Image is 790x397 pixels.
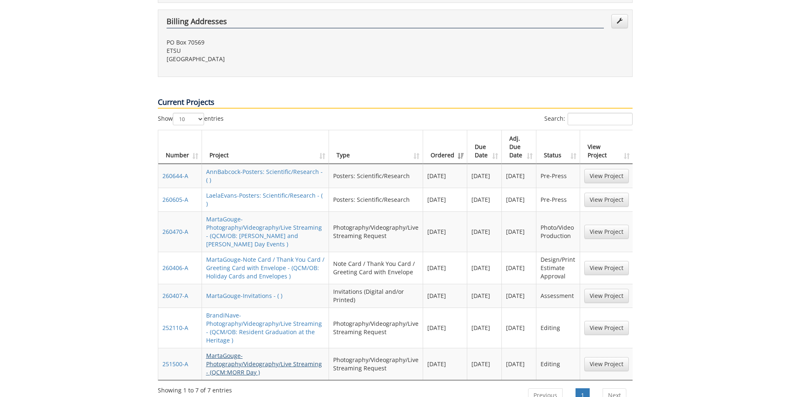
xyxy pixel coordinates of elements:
[329,348,423,380] td: Photography/Videography/Live Streaming Request
[329,284,423,308] td: Invitations (Digital and/or Printed)
[584,225,629,239] a: View Project
[584,169,629,183] a: View Project
[206,292,282,300] a: MartaGouge-Invitations - ( )
[329,252,423,284] td: Note Card / Thank You Card / Greeting Card with Envelope
[206,168,323,184] a: AnnBabcock-Posters: Scientific/Research - ( )
[467,348,502,380] td: [DATE]
[329,164,423,188] td: Posters: Scientific/Research
[502,252,536,284] td: [DATE]
[502,164,536,188] td: [DATE]
[158,113,224,125] label: Show entries
[162,228,188,236] a: 260470-A
[502,348,536,380] td: [DATE]
[502,188,536,211] td: [DATE]
[202,130,329,164] th: Project: activate to sort column ascending
[584,193,629,207] a: View Project
[162,292,188,300] a: 260407-A
[467,211,502,252] td: [DATE]
[206,311,322,344] a: BrandiNave-Photography/Videography/Live Streaming - (QCM/OB: Resident Graduation at the Heritage )
[568,113,633,125] input: Search:
[329,188,423,211] td: Posters: Scientific/Research
[206,352,322,376] a: MartaGouge-Photography/Videography/Live Streaming - (QCM:MORR Day )
[536,284,580,308] td: Assessment
[467,308,502,348] td: [DATE]
[536,252,580,284] td: Design/Print Estimate Approval
[423,284,467,308] td: [DATE]
[467,164,502,188] td: [DATE]
[167,17,604,28] h4: Billing Addresses
[536,188,580,211] td: Pre-Press
[536,130,580,164] th: Status: activate to sort column ascending
[502,284,536,308] td: [DATE]
[162,324,188,332] a: 252110-A
[162,172,188,180] a: 260644-A
[536,211,580,252] td: Photo/Video Production
[423,252,467,284] td: [DATE]
[329,130,423,164] th: Type: activate to sort column ascending
[536,164,580,188] td: Pre-Press
[206,215,322,248] a: MartaGouge-Photography/Videography/Live Streaming - (QCM/OB: [PERSON_NAME] and [PERSON_NAME] Day ...
[162,264,188,272] a: 260406-A
[423,211,467,252] td: [DATE]
[502,211,536,252] td: [DATE]
[329,308,423,348] td: Photography/Videography/Live Streaming Request
[584,261,629,275] a: View Project
[167,55,389,63] p: [GEOGRAPHIC_DATA]
[173,113,204,125] select: Showentries
[467,252,502,284] td: [DATE]
[467,284,502,308] td: [DATE]
[158,97,633,109] p: Current Projects
[206,256,324,280] a: MartaGouge-Note Card / Thank You Card / Greeting Card with Envelope - (QCM/OB: Holiday Cards and ...
[544,113,633,125] label: Search:
[467,188,502,211] td: [DATE]
[423,130,467,164] th: Ordered: activate to sort column ascending
[584,289,629,303] a: View Project
[423,348,467,380] td: [DATE]
[502,308,536,348] td: [DATE]
[167,47,389,55] p: ETSU
[580,130,633,164] th: View Project: activate to sort column ascending
[158,130,202,164] th: Number: activate to sort column ascending
[584,357,629,371] a: View Project
[423,188,467,211] td: [DATE]
[536,348,580,380] td: Editing
[584,321,629,335] a: View Project
[536,308,580,348] td: Editing
[502,130,536,164] th: Adj. Due Date: activate to sort column ascending
[167,38,389,47] p: PO Box 70569
[467,130,502,164] th: Due Date: activate to sort column ascending
[611,14,628,28] a: Edit Addresses
[162,196,188,203] a: 260605-A
[423,164,467,188] td: [DATE]
[158,383,232,395] div: Showing 1 to 7 of 7 entries
[329,211,423,252] td: Photography/Videography/Live Streaming Request
[206,191,323,208] a: LaelaEvans-Posters: Scientific/Research - ( )
[423,308,467,348] td: [DATE]
[162,360,188,368] a: 251500-A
